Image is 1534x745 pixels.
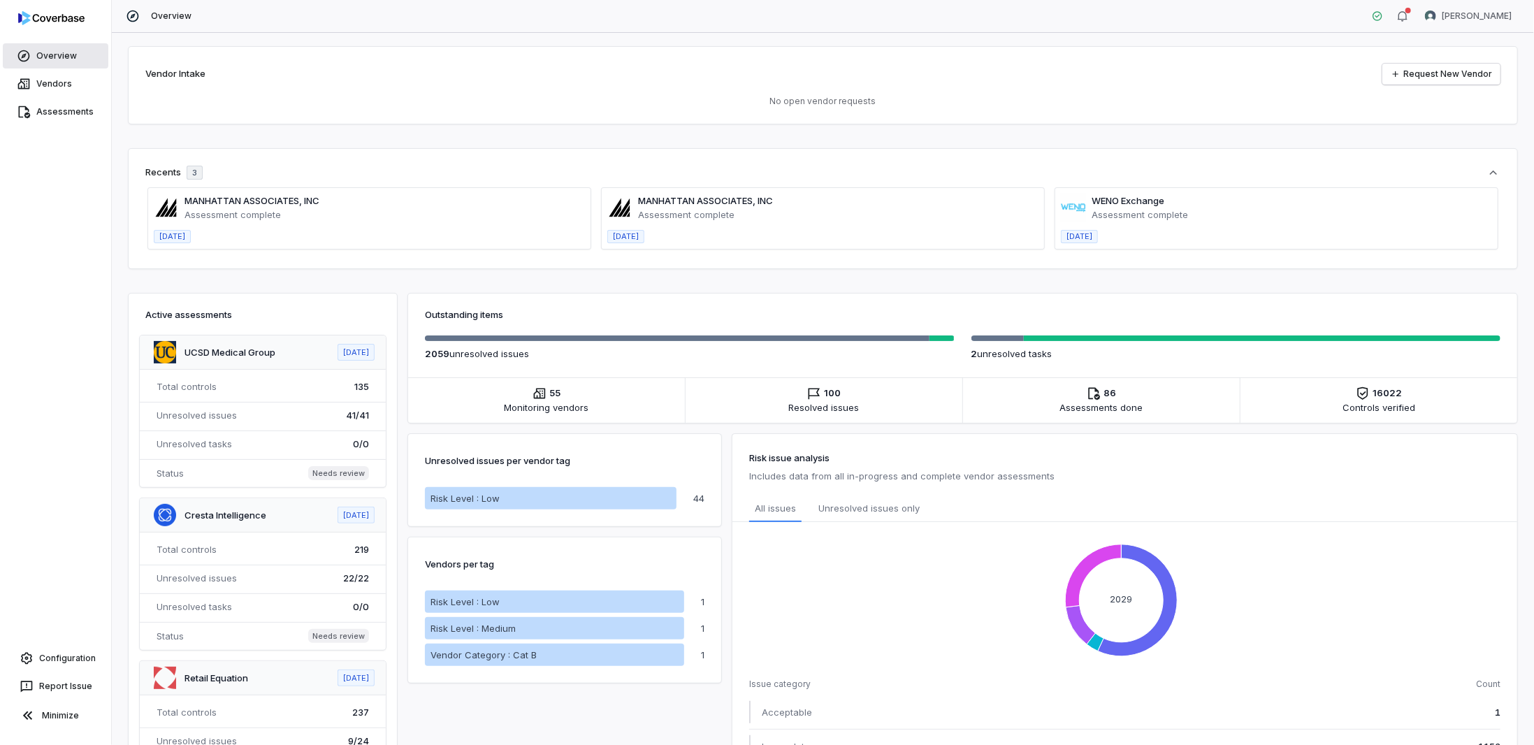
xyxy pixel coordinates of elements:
[818,501,920,516] span: Unresolved issues only
[701,598,704,607] p: 1
[1373,386,1402,400] span: 16022
[184,195,319,206] a: MANHATTAN ASSOCIATES, INC
[1104,386,1116,400] span: 86
[1476,679,1500,690] span: Count
[3,99,108,124] a: Assessments
[192,168,197,178] span: 3
[755,501,796,515] span: All issues
[184,347,275,358] a: UCSD Medical Group
[430,595,500,609] p: Risk Level : Low
[425,348,449,359] span: 2059
[1060,400,1143,414] span: Assessments done
[701,651,704,660] p: 1
[1092,195,1164,206] a: WENO Exchange
[1425,10,1436,22] img: Robert VanMeeteren avatar
[971,348,978,359] span: 2
[425,347,955,361] p: unresolved issue s
[749,451,1500,465] h3: Risk issue analysis
[749,679,811,690] span: Issue category
[6,674,106,699] button: Report Issue
[1417,6,1520,27] button: Robert VanMeeteren avatar[PERSON_NAME]
[6,702,106,730] button: Minimize
[789,400,860,414] span: Resolved issues
[701,624,704,633] p: 1
[6,646,106,671] a: Configuration
[425,308,1500,321] h3: Outstanding items
[145,166,203,180] div: Recents
[184,672,248,683] a: Retail Equation
[18,11,85,25] img: logo-D7KZi-bG.svg
[430,491,500,505] p: Risk Level : Low
[638,195,773,206] a: MANHATTAN ASSOCIATES, INC
[430,621,516,635] p: Risk Level : Medium
[1110,594,1133,605] text: 2029
[1382,64,1500,85] a: Request New Vendor
[549,386,560,400] span: 55
[505,400,589,414] span: Monitoring vendors
[3,71,108,96] a: Vendors
[425,451,570,470] p: Unresolved issues per vendor tag
[824,386,841,400] span: 100
[151,10,191,22] span: Overview
[1442,10,1512,22] span: [PERSON_NAME]
[145,67,205,81] h2: Vendor Intake
[184,509,266,521] a: Cresta Intelligence
[693,494,704,503] p: 44
[425,554,494,574] p: Vendors per tag
[145,308,380,321] h3: Active assessments
[749,468,1500,484] p: Includes data from all in-progress and complete vendor assessments
[145,96,1500,107] p: No open vendor requests
[971,347,1501,361] p: unresolved task s
[430,648,537,662] p: Vendor Category : Cat B
[3,43,108,68] a: Overview
[1343,400,1415,414] span: Controls verified
[762,705,812,719] span: Acceptable
[1495,705,1500,719] span: 1
[145,166,1500,180] button: Recents3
